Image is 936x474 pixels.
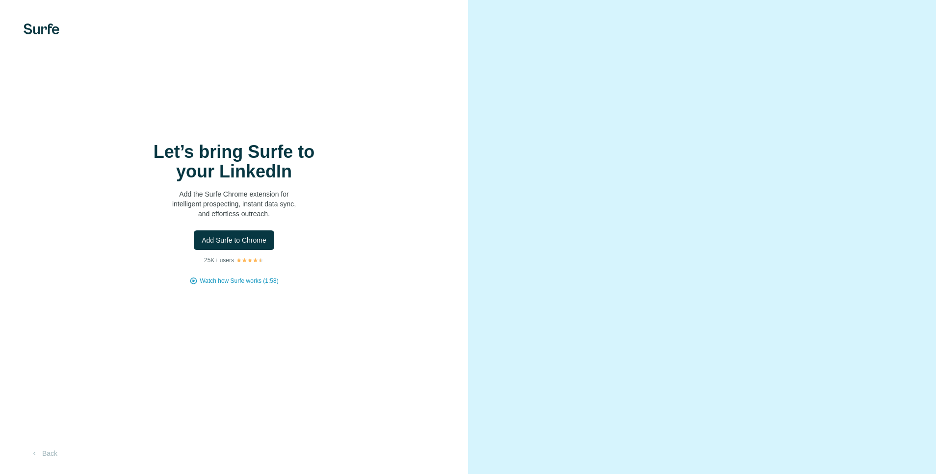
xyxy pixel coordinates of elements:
img: Surfe's logo [24,24,59,34]
p: Add the Surfe Chrome extension for intelligent prospecting, instant data sync, and effortless out... [136,189,332,219]
button: Watch how Surfe works (1:58) [200,276,278,285]
button: Back [24,445,64,462]
img: Rating Stars [236,257,264,263]
p: 25K+ users [204,256,234,265]
h1: Let’s bring Surfe to your LinkedIn [136,142,332,181]
span: Add Surfe to Chrome [202,235,266,245]
button: Add Surfe to Chrome [194,230,274,250]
